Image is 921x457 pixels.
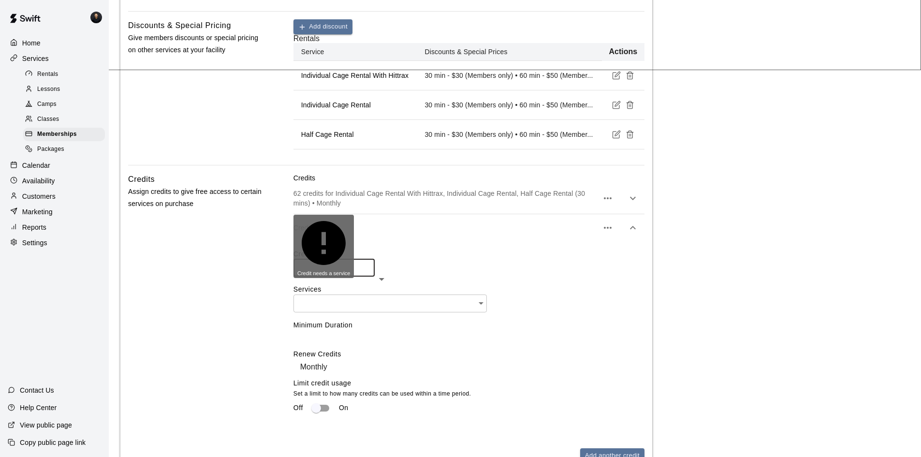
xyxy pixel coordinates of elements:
[20,403,57,413] p: Help Center
[23,97,109,112] a: Camps
[339,403,349,413] p: On
[88,8,109,27] div: Gregory Lewandoski
[128,19,231,32] h6: Discounts & Special Pricing
[22,222,46,232] p: Reports
[37,100,57,109] span: Camps
[301,130,409,139] p: Half Cage Rental
[293,19,352,34] button: Add discount
[22,176,55,186] p: Availability
[128,173,155,186] h6: Credits
[37,85,60,94] span: Lessons
[8,174,101,188] a: Availability
[297,270,350,276] span: Credit needs a service
[22,238,47,248] p: Settings
[22,192,56,201] p: Customers
[22,207,53,217] p: Marketing
[293,34,320,43] span: Rentals
[8,51,101,66] a: Services
[23,67,109,82] a: Rentals
[293,320,644,330] label: Minimum Duration
[23,142,109,157] a: Packages
[22,54,49,63] p: Services
[8,205,101,219] a: Marketing
[23,68,105,81] div: Rentals
[424,100,594,110] p: 30 min - $30 (Members only) • 60 min - $50 (Member...
[20,385,54,395] p: Contact Us
[8,158,101,173] a: Calendar
[37,130,77,139] span: Memberships
[128,186,263,210] p: Assign credits to give free access to certain services on purchase
[474,296,488,310] button: Open
[293,379,351,387] label: Limit credit usage
[293,403,303,413] p: Off
[293,389,644,399] p: Set a limit to how many credits can be used within a time period.
[23,82,109,97] a: Lessons
[37,145,64,154] span: Packages
[23,128,105,141] div: Memberships
[37,70,58,79] span: Rentals
[128,32,263,56] p: Give members discounts or special pricing on other services at your facility
[293,350,341,358] label: Renew Credits
[23,83,105,96] div: Lessons
[23,112,109,127] a: Classes
[293,249,644,259] label: Credits
[301,100,409,110] p: Individual Cage Rental
[22,161,50,170] p: Calendar
[8,36,101,50] a: Home
[301,71,409,80] p: Individual Cage Rental With Hittrax
[293,173,644,183] p: Credits
[293,284,644,294] label: Services
[20,438,86,447] p: Copy public page link
[293,223,598,233] p: Credit Details
[23,113,105,126] div: Classes
[8,236,101,250] a: Settings
[293,189,598,208] p: 62 credits for Individual Cage Rental With Hittrax, Individual Cage Rental, Half Cage Rental (30 ...
[23,98,105,111] div: Camps
[293,43,417,61] th: Service
[293,214,644,241] div: Credit Details
[8,189,101,204] a: Customers
[90,12,102,23] img: Gregory Lewandoski
[22,38,41,48] p: Home
[23,127,109,142] a: Memberships
[293,183,644,214] div: 62 credits for Individual Cage Rental With Hittrax, Individual Cage Rental, Half Cage Rental (30 ...
[293,359,667,378] div: Monthly
[37,115,59,124] span: Classes
[417,43,601,61] th: Discounts & Special Prices
[424,130,594,139] p: 30 min - $30 (Members only) • 60 min - $50 (Member...
[23,143,105,156] div: Packages
[424,71,594,80] p: 30 min - $30 (Members only) • 60 min - $50 (Member...
[602,43,644,61] th: Actions
[20,420,72,430] p: View public page
[8,220,101,235] a: Reports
